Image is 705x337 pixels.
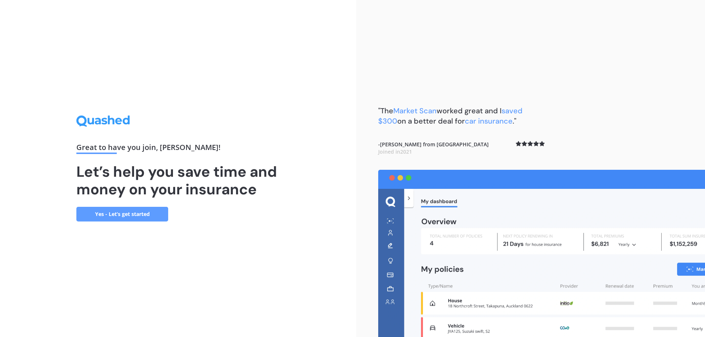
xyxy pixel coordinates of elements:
img: dashboard.webp [378,170,705,337]
div: Great to have you join , [PERSON_NAME] ! [76,144,280,154]
span: Joined in 2021 [378,148,412,155]
span: car insurance [465,116,513,126]
a: Yes - Let’s get started [76,207,168,221]
span: saved $300 [378,106,523,126]
b: "The worked great and I on a better deal for ." [378,106,523,126]
h1: Let’s help you save time and money on your insurance [76,163,280,198]
span: Market Scan [393,106,437,116]
b: - [PERSON_NAME] from [GEOGRAPHIC_DATA] [378,141,489,155]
